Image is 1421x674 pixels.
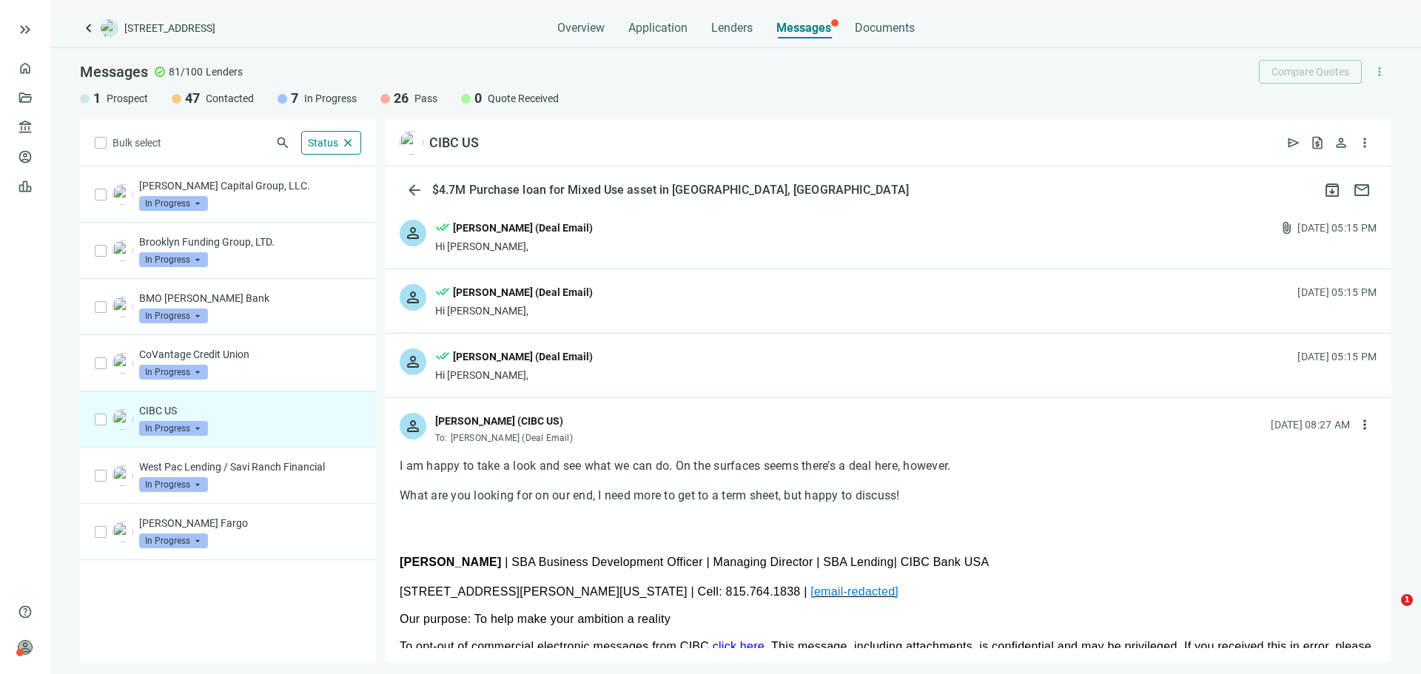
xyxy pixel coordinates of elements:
button: mail [1347,175,1377,205]
span: done_all [435,348,450,368]
p: [PERSON_NAME] Fargo [139,516,361,530]
span: Quote Received [488,91,559,106]
span: 1 [93,90,101,107]
span: Overview [557,21,605,36]
div: To: [435,432,577,444]
span: done_all [435,284,450,303]
div: $4.7M Purchase loan for Mixed Use asset in [GEOGRAPHIC_DATA], [GEOGRAPHIC_DATA] [429,183,912,198]
button: request_quote [1306,131,1329,155]
img: 46648a7d-12e4-4bf6-9f11-a787f1ff9998 [112,353,133,374]
div: [PERSON_NAME] (CIBC US) [435,413,563,429]
span: done_all [435,220,450,239]
span: close [341,136,355,149]
p: [PERSON_NAME] Capital Group, LLC. [139,178,361,193]
span: person [18,640,33,655]
span: more_vert [1357,417,1372,432]
img: 7d74b783-7208-4fd7-9f1e-64c8d6683b0c.png [112,297,133,317]
span: 81/100 [169,64,203,79]
p: West Pac Lending / Savi Ranch Financial [139,459,361,474]
div: [PERSON_NAME] (Deal Email) [453,220,593,236]
img: 24dd7366-f0f7-4b02-8183-b6557b4b2b4f [112,409,133,430]
span: In Progress [139,365,208,380]
span: account_balance [18,120,28,135]
div: [DATE] 05:15 PM [1297,220,1377,236]
button: Compare Quotes [1259,60,1362,84]
img: 61e215de-ba22-4608-92ae-da61297d1b96.png [112,522,133,542]
span: person [404,417,422,435]
span: In Progress [139,421,208,436]
span: person [404,353,422,371]
span: Application [628,21,688,36]
span: Bulk select [112,135,161,151]
span: 47 [185,90,200,107]
button: keyboard_double_arrow_right [16,21,34,38]
button: send [1282,131,1306,155]
button: more_vert [1368,60,1391,84]
button: archive [1317,175,1347,205]
span: In Progress [139,309,208,323]
button: more_vert [1353,131,1377,155]
span: arrow_back [406,181,423,199]
span: more_vert [1357,135,1372,150]
span: Lenders [711,21,753,36]
div: CIBC US [429,134,479,152]
span: Messages [80,63,148,81]
span: 1 [1401,594,1413,606]
span: more_vert [1373,65,1386,78]
div: [PERSON_NAME] (Deal Email) [453,348,593,365]
button: arrow_back [400,175,429,205]
span: 26 [394,90,409,107]
span: check_circle [154,66,166,78]
button: person [1329,131,1353,155]
span: search [275,135,290,150]
span: request_quote [1310,135,1325,150]
img: 24dd7366-f0f7-4b02-8183-b6557b4b2b4f [400,131,423,155]
span: mail [1353,181,1371,199]
span: Pass [414,91,437,106]
span: attach_file [1280,220,1294,235]
img: 6296f58d-a8e2-4860-b8ea-6042f49da1de [112,465,133,486]
span: [STREET_ADDRESS] [124,21,215,36]
span: Prospect [107,91,148,106]
div: [DATE] 05:15 PM [1297,348,1377,365]
p: CIBC US [139,403,361,418]
span: help [18,604,33,619]
div: [DATE] 08:27 AM [1271,417,1350,433]
span: send [1286,135,1301,150]
div: Hi [PERSON_NAME], [435,239,593,254]
img: d516688d-b521-4b25-99d3-360c42d391bb [112,240,133,261]
span: archive [1323,181,1341,199]
span: person [404,289,422,306]
a: keyboard_arrow_left [80,19,98,37]
p: BMO [PERSON_NAME] Bank [139,291,361,306]
span: In Progress [139,196,208,211]
span: In Progress [304,91,357,106]
div: [PERSON_NAME] (Deal Email) [453,284,593,300]
span: [PERSON_NAME] (Deal Email) [451,433,573,443]
span: 7 [291,90,298,107]
span: In Progress [139,477,208,492]
iframe: Intercom live chat [1371,594,1406,630]
span: person [404,224,422,242]
span: 0 [474,90,482,107]
span: Contacted [206,91,254,106]
div: [DATE] 05:15 PM [1297,284,1377,300]
span: Messages [776,21,831,35]
span: In Progress [139,533,208,548]
p: CoVantage Credit Union [139,347,361,362]
div: Hi [PERSON_NAME], [435,368,593,383]
img: 25517b73-80cf-4db8-a2a8-faca9e92bc6e [112,184,133,205]
span: In Progress [139,252,208,267]
button: more_vert [1353,413,1377,437]
span: person [1334,135,1348,150]
div: Hi [PERSON_NAME], [435,303,593,318]
p: Brooklyn Funding Group, LTD. [139,235,361,249]
span: Documents [855,21,915,36]
img: deal-logo [101,19,118,37]
span: Lenders [206,64,243,79]
span: Status [308,137,338,149]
